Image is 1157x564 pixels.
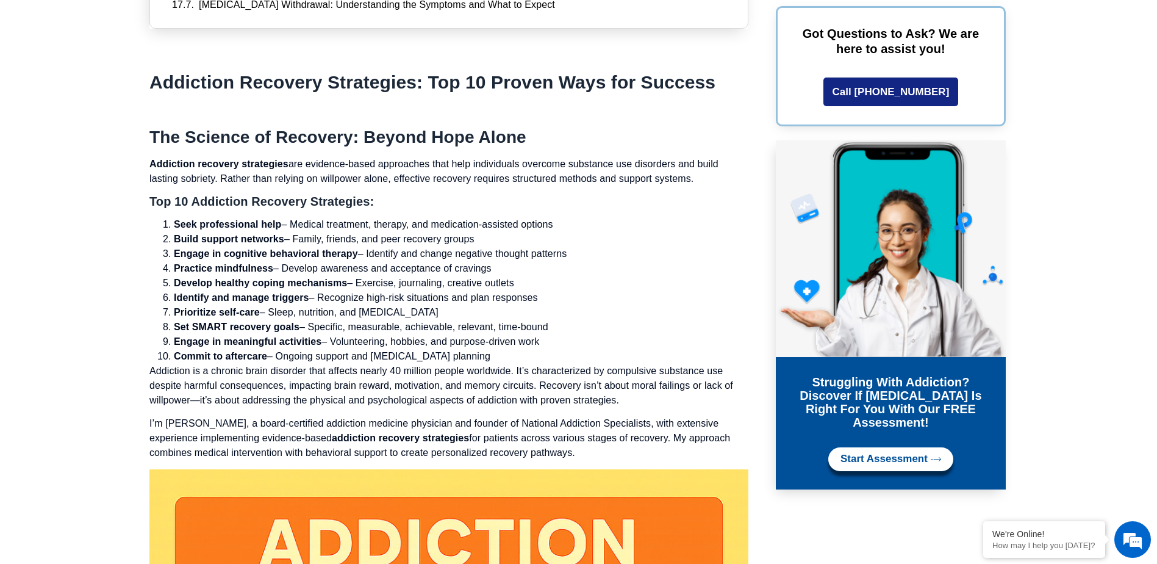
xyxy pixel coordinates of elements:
[174,278,347,288] strong: Develop healthy coping mechanisms
[149,195,748,208] h3: Top 10 Addiction Recovery Strategies:
[174,292,309,303] strong: Identify and manage triggers
[174,334,748,349] li: – Volunteering, hobbies, and purpose-driven work
[828,447,953,471] a: Start Assessment
[200,6,229,35] div: Minimize live chat window
[174,322,299,332] strong: Set SMART recovery goals
[174,248,358,259] strong: Engage in cognitive behavioral therapy
[82,64,223,80] div: Chat with us now
[174,234,284,244] strong: Build support networks
[332,433,469,443] strong: addiction recovery strategies
[174,320,748,334] li: – Specific, measurable, achievable, relevant, time-bound
[71,154,168,277] span: We're online!
[992,541,1096,550] p: How may I help you today?
[174,351,267,361] strong: Commit to aftercare
[174,291,748,305] li: – Recognize high-risk situations and plan responses
[174,349,748,364] li: – Ongoing support and [MEDICAL_DATA] planning
[796,26,986,57] p: Got Questions to Ask? We are here to assist you!
[174,247,748,261] li: – Identify and change negative thought patterns
[776,140,1006,357] img: Online Suboxone Treatment - Opioid Addiction Treatment using phone
[174,261,748,276] li: – Develop awareness and acceptance of cravings
[992,529,1096,539] div: We're Online!
[149,127,748,148] h2: The Science of Recovery: Beyond Hope Alone
[174,336,321,347] strong: Engage in meaningful activities
[174,219,281,230] strong: Seek professional help
[149,364,748,408] p: Addiction is a chronic brain disorder that affects nearly 40 million people worldwide. It’s chara...
[149,416,748,460] p: I’m [PERSON_NAME], a board-certified addiction medicine physician and founder of National Addicti...
[174,217,748,232] li: – Medical treatment, therapy, and medication-assisted options
[174,232,748,247] li: – Family, friends, and peer recovery groups
[149,71,748,93] h1: Addiction Recovery Strategies: Top 10 Proven Ways for Success
[823,78,959,106] a: Call [PHONE_NUMBER]
[840,454,928,465] span: Start Assessment
[174,276,748,291] li: – Exercise, journaling, creative outlets
[174,307,260,317] strong: Prioritize self-care
[6,333,232,376] textarea: Type your message and hit 'Enter'
[174,305,748,320] li: – Sleep, nutrition, and [MEDICAL_DATA]
[149,159,288,169] strong: Addiction recovery strategies
[149,157,748,186] p: are evidence-based approaches that help individuals overcome substance use disorders and build la...
[13,63,32,81] div: Navigation go back
[785,375,997,429] h3: Struggling with addiction? Discover if [MEDICAL_DATA] is right for you with our FREE Assessment!
[833,87,950,97] span: Call [PHONE_NUMBER]
[174,263,273,273] strong: Practice mindfulness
